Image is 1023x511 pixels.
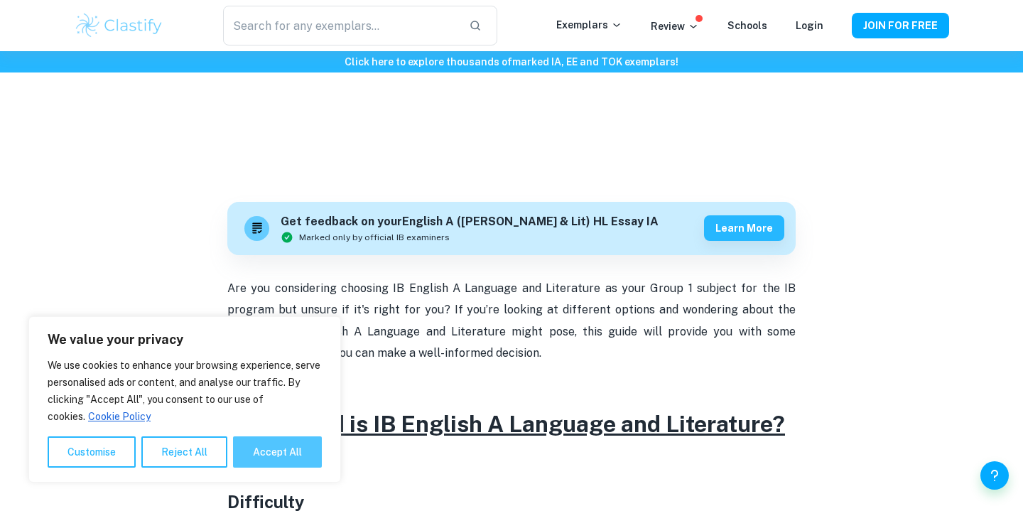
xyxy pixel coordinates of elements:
input: Search for any exemplars... [223,6,458,45]
a: Get feedback on yourEnglish A ([PERSON_NAME] & Lit) HL Essay IAMarked only by official IB examine... [227,202,796,255]
p: We value your privacy [48,331,322,348]
a: Cookie Policy [87,410,151,423]
div: We value your privacy [28,316,341,483]
a: Login [796,20,823,31]
button: Accept All [233,436,322,468]
h6: Click here to explore thousands of marked IA, EE and TOK exemplars ! [3,54,1020,70]
u: How Hard is IB English A Language and Literature? [238,411,785,437]
button: Learn more [704,215,784,241]
p: Are you considering choosing IB English A Language and Literature as your Group 1 subject for the... [227,278,796,365]
img: Clastify logo [74,11,164,40]
button: JOIN FOR FREE [852,13,949,38]
span: Marked only by official IB examiners [299,231,450,244]
button: Customise [48,436,136,468]
button: Reject All [141,436,227,468]
p: We use cookies to enhance your browsing experience, serve personalised ads or content, and analys... [48,357,322,425]
h6: Get feedback on your English A ([PERSON_NAME] & Lit) HL Essay IA [281,213,659,231]
a: Schools [727,20,767,31]
button: Help and Feedback [980,461,1009,490]
p: Exemplars [556,17,622,33]
p: Review [651,18,699,34]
